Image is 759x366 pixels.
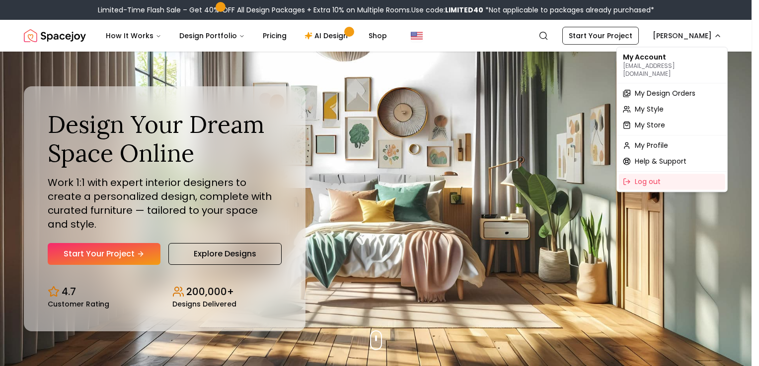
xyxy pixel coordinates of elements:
[619,117,725,133] a: My Store
[635,104,664,114] span: My Style
[635,177,661,186] span: Log out
[619,49,725,81] div: My Account
[635,156,686,166] span: Help & Support
[635,120,665,130] span: My Store
[616,47,728,192] div: [PERSON_NAME]
[623,62,721,78] p: [EMAIL_ADDRESS][DOMAIN_NAME]
[619,85,725,101] a: My Design Orders
[619,137,725,153] a: My Profile
[619,101,725,117] a: My Style
[635,140,668,150] span: My Profile
[619,153,725,169] a: Help & Support
[635,88,695,98] span: My Design Orders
